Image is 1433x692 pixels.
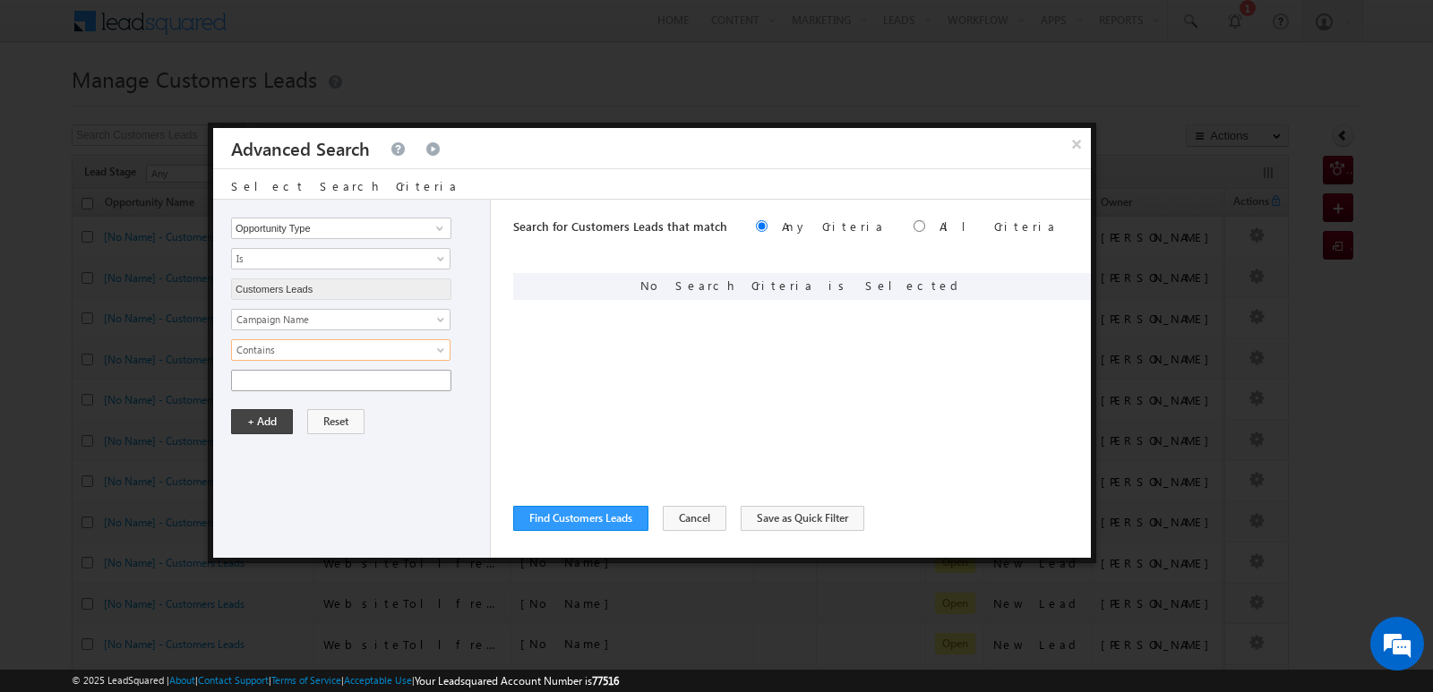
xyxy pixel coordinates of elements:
div: No Search Criteria is Selected [513,273,1091,300]
a: Contact Support [198,674,269,686]
span: Contains [232,342,426,358]
a: Show All Items [426,219,449,237]
a: Terms of Service [271,674,341,686]
button: Find Customers Leads [513,506,648,531]
input: Type to Search [231,218,451,239]
a: Is [231,248,450,269]
span: © 2025 LeadSquared | | | | | [72,672,619,689]
img: d_60004797649_company_0_60004797649 [30,94,75,117]
a: About [169,674,195,686]
button: Cancel [663,506,726,531]
span: Search for Customers Leads that match [513,218,727,234]
label: All Criteria [940,218,1057,234]
em: Start Chat [244,551,325,576]
a: Contains [231,339,450,361]
button: + Add [231,409,293,434]
a: Acceptable Use [344,674,412,686]
h3: Advanced Search [231,128,370,168]
button: Save as Quick Filter [741,506,864,531]
button: Reset [307,409,365,434]
a: Campaign Name [231,309,450,330]
span: Select Search Criteria [231,178,459,193]
textarea: Type your message and hit 'Enter' [23,166,327,536]
div: Chat with us now [93,94,301,117]
div: Minimize live chat window [294,9,337,52]
span: 77516 [592,674,619,688]
input: Type to Search [231,278,451,300]
span: Your Leadsquared Account Number is [415,674,619,688]
span: Campaign Name [232,312,426,328]
span: Is [232,251,426,267]
button: × [1062,128,1091,159]
label: Any Criteria [782,218,885,234]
